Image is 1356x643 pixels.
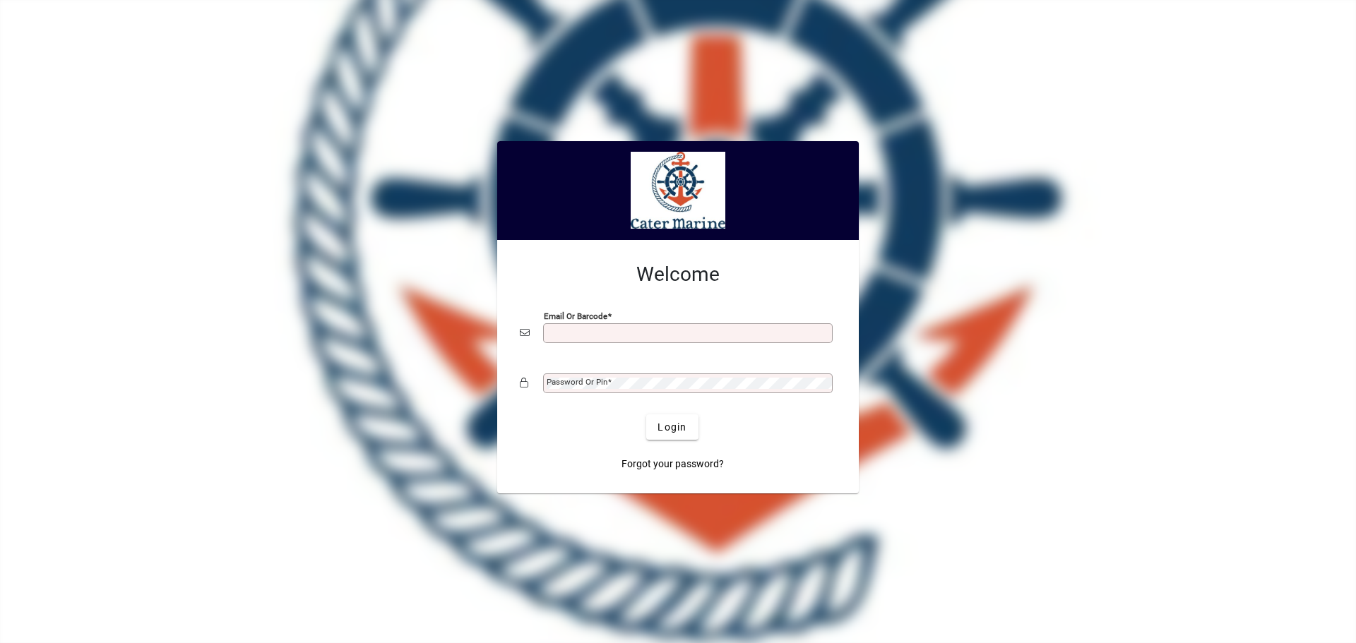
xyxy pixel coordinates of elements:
[646,414,698,440] button: Login
[621,457,724,471] span: Forgot your password?
[544,311,607,321] mat-label: Email or Barcode
[616,451,730,476] a: Forgot your password?
[658,420,686,435] span: Login
[520,263,836,287] h2: Welcome
[547,377,607,387] mat-label: Password or Pin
